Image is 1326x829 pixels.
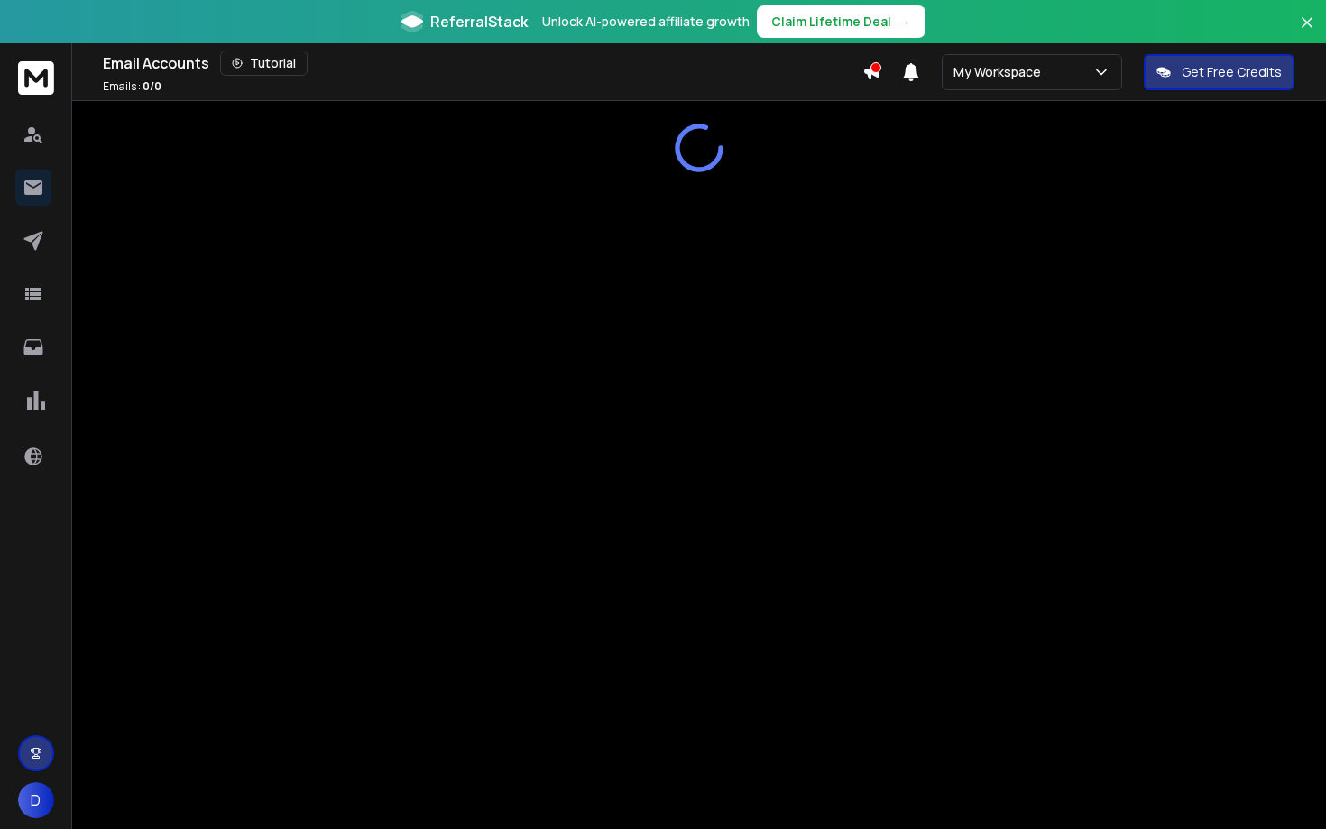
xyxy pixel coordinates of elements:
button: D [18,782,54,818]
p: Get Free Credits [1182,63,1282,81]
p: My Workspace [953,63,1048,81]
button: Claim Lifetime Deal→ [757,5,925,38]
span: 0 / 0 [143,78,161,94]
button: Tutorial [220,51,308,76]
div: Email Accounts [103,51,862,76]
span: → [898,13,911,31]
p: Unlock AI-powered affiliate growth [542,13,750,31]
p: Emails : [103,79,161,94]
span: ReferralStack [430,11,528,32]
button: Close banner [1295,11,1319,54]
button: Get Free Credits [1144,54,1294,90]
